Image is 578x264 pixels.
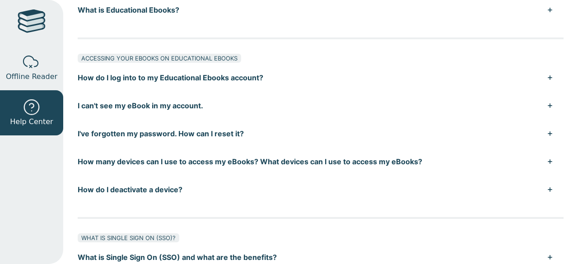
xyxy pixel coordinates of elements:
[78,176,564,204] button: How do I deactivate a device?
[78,64,564,92] button: How do I log into to my Educational Ebooks account?
[78,148,564,176] button: How many devices can I use to access my eBooks? What devices can I use to access my eBooks?
[78,54,241,63] div: ACCESSING YOUR EBOOKS ON EDUCATIONAL EBOOKS
[78,233,179,242] div: WHAT IS SINGLE SIGN ON (SSO)?
[78,120,564,148] button: I've forgotten my password. How can I reset it?
[10,116,53,127] span: Help Center
[6,71,57,82] span: Offline Reader
[78,92,564,120] button: I can't see my eBook in my account.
